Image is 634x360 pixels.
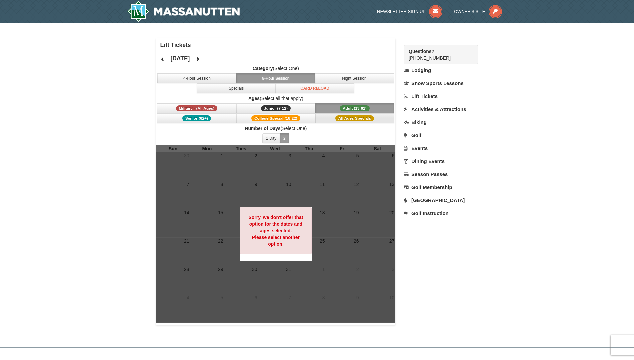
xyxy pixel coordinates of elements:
h4: Lift Tickets [160,42,396,48]
a: Season Passes [404,168,478,180]
a: Lift Tickets [404,90,478,102]
span: College Special (18-22) [251,115,300,121]
strong: Category [253,66,273,71]
a: [GEOGRAPHIC_DATA] [404,194,478,206]
a: Owner's Site [454,9,502,14]
a: Snow Sports Lessons [404,77,478,89]
h4: [DATE] [170,55,190,62]
label: (Select all that apply) [156,95,396,102]
a: Golf [404,129,478,141]
span: Junior (7-12) [261,105,291,111]
button: Senior (62+) [157,113,236,123]
strong: Number of Days [245,126,280,131]
a: Golf Instruction [404,207,478,219]
button: Junior (7-12) [236,103,316,113]
button: 2 [280,133,289,143]
span: Adult (13-61) [340,105,370,111]
a: Dining Events [404,155,478,167]
button: 1 Day [262,133,280,143]
button: Adult (13-61) [315,103,394,113]
a: Activities & Attractions [404,103,478,115]
img: Massanutten Resort Logo [127,1,240,22]
a: Events [404,142,478,154]
a: Biking [404,116,478,128]
label: (Select One) [156,65,396,72]
button: Night Session [315,73,394,83]
span: Owner's Site [454,9,485,14]
strong: Sorry, we don't offer that option for the dates and ages selected. Please select another option. [248,215,303,247]
strong: Questions? [409,49,434,54]
button: 4-Hour Session [157,73,237,83]
span: All Ages Specials [335,115,374,121]
span: Newsletter Sign Up [377,9,426,14]
label: (Select One) [156,125,396,132]
span: Senior (62+) [182,115,211,121]
a: Massanutten Resort [127,1,240,22]
strong: Ages [248,96,260,101]
a: Newsletter Sign Up [377,9,442,14]
span: Military - (All Ages) [176,105,218,111]
span: [PHONE_NUMBER] [409,48,466,61]
button: 8-Hour Session [236,73,316,83]
button: Specials [197,83,276,93]
button: Military - (All Ages) [157,103,236,113]
button: Card Reload [275,83,354,93]
button: College Special (18-22) [236,113,316,123]
a: Golf Membership [404,181,478,193]
button: All Ages Specials [315,113,394,123]
a: Lodging [404,64,478,76]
